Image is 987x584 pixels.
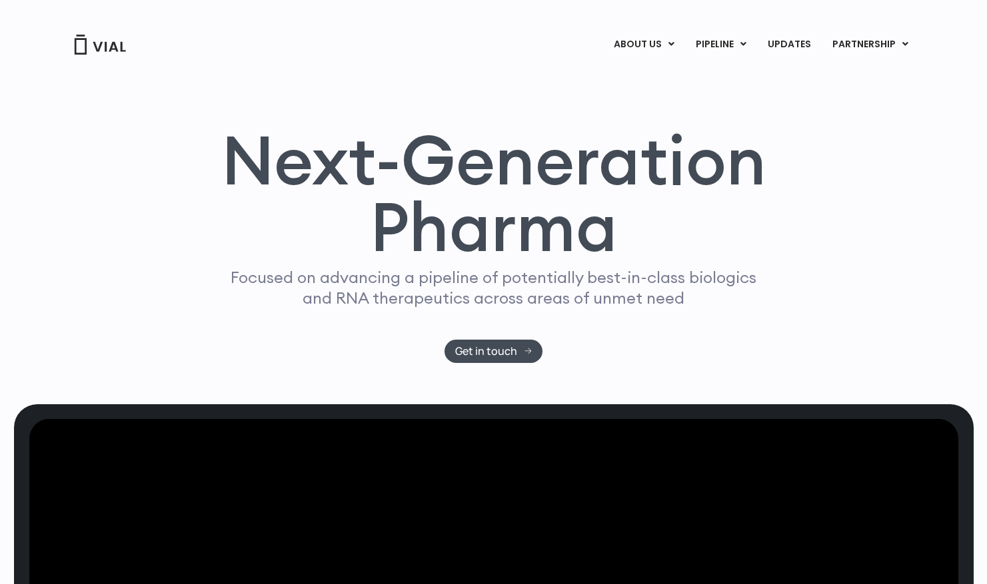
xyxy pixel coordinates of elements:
a: UPDATES [757,33,821,56]
h1: Next-Generation Pharma [205,127,782,261]
a: ABOUT USMenu Toggle [603,33,684,56]
p: Focused on advancing a pipeline of potentially best-in-class biologics and RNA therapeutics acros... [225,267,762,308]
span: Get in touch [455,346,517,356]
img: Vial Logo [73,35,127,55]
a: PIPELINEMenu Toggle [685,33,756,56]
a: Get in touch [445,340,542,363]
a: PARTNERSHIPMenu Toggle [822,33,919,56]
